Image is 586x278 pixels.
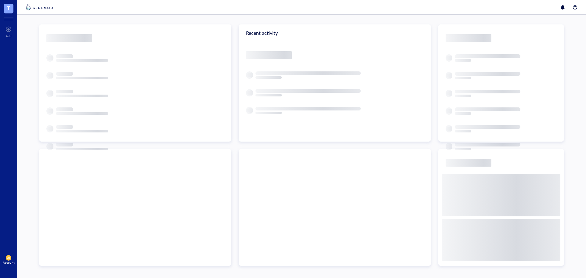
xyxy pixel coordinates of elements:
span: T [7,4,10,12]
div: Recent activity [239,24,431,42]
img: genemod-logo [24,4,54,11]
div: Account [3,261,15,264]
span: JH [7,256,10,259]
div: Add [6,34,12,38]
